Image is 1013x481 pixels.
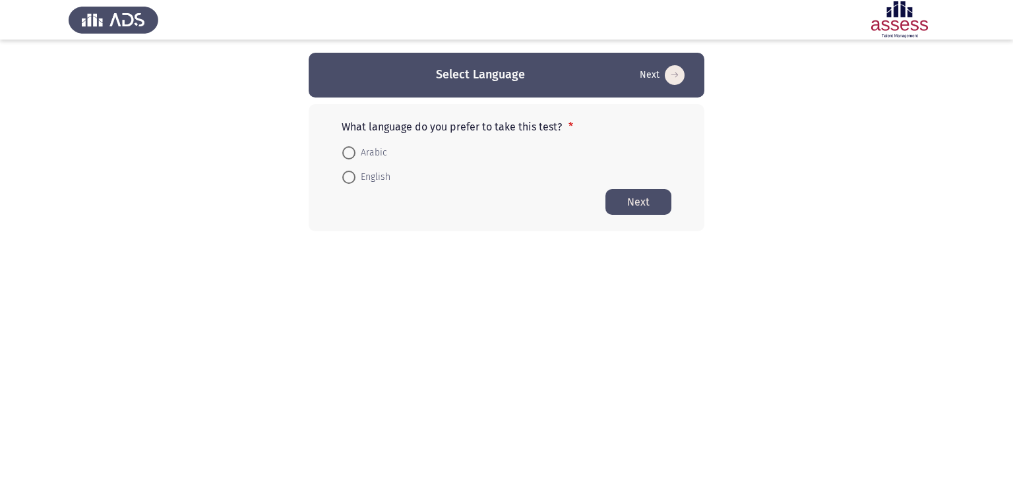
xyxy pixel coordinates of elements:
[342,121,671,133] p: What language do you prefer to take this test?
[355,145,387,161] span: Arabic
[69,1,158,38] img: Assess Talent Management logo
[355,169,390,185] span: English
[636,65,689,86] button: Start assessment
[436,67,525,83] h3: Select Language
[605,189,671,215] button: Start assessment
[855,1,944,38] img: Assessment logo of ASSESS Focus 4 Module Assessment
